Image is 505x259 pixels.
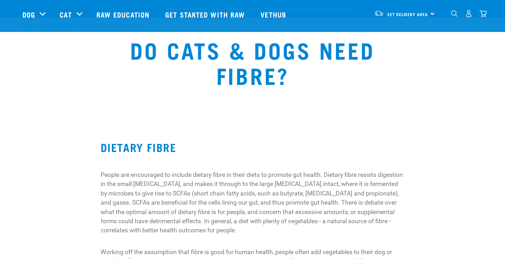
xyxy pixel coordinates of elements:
a: Raw Education [89,0,158,28]
span: Set Delivery Area [387,13,428,15]
a: Get started with Raw [158,0,254,28]
h1: Do Cats & Dogs Need Fibre? [97,37,408,87]
img: home-icon@2x.png [479,10,487,17]
p: People are encouraged to include dietary fibre in their diets to promote gut health. Dietary fibr... [101,170,405,235]
a: Dog [22,9,35,20]
a: Vethub [254,0,295,28]
h2: DIETARY FIBRE [101,141,405,153]
img: user.png [465,10,472,17]
a: Cat [60,9,72,20]
img: home-icon-1@2x.png [451,10,458,17]
img: van-moving.png [374,10,384,16]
